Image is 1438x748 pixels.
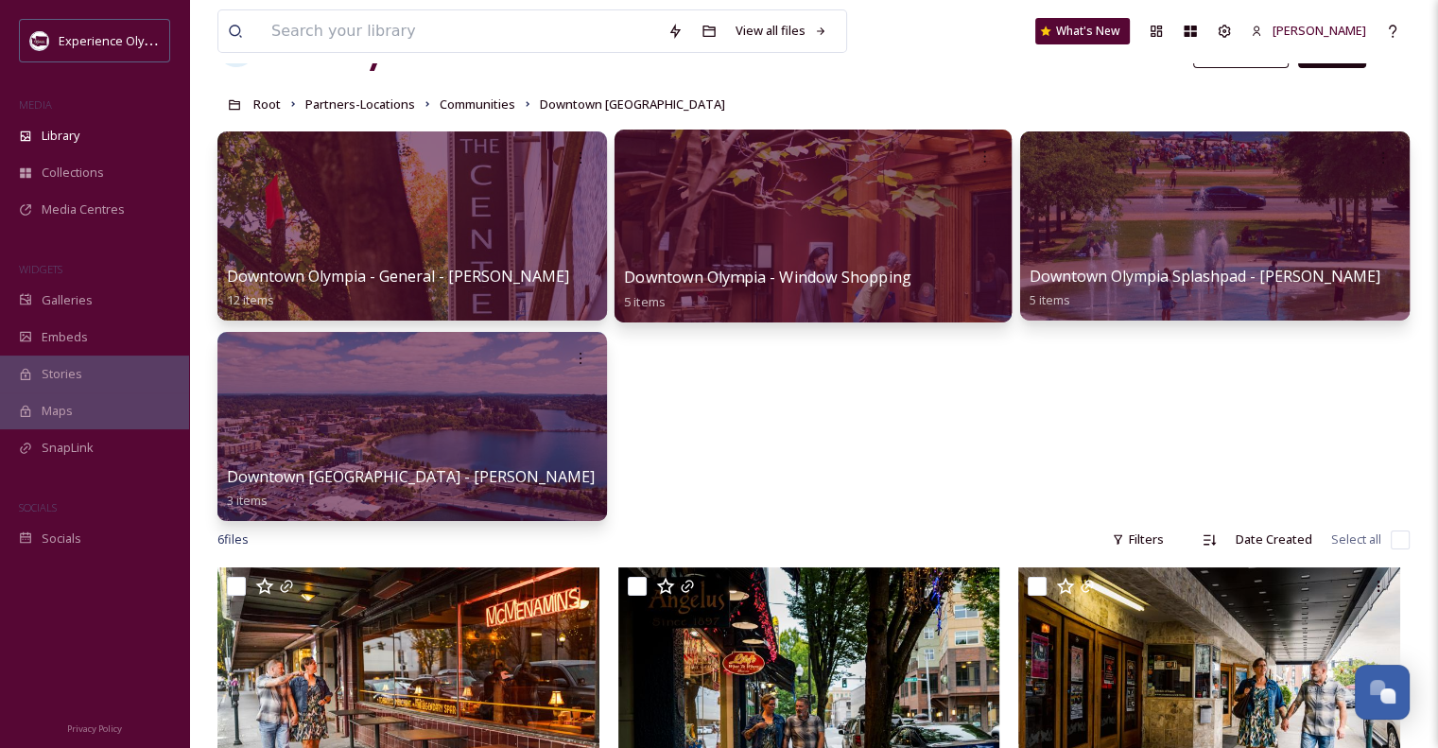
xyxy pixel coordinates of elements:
a: Partners-Locations [305,93,415,115]
a: View all files [726,12,837,49]
span: SnapLink [42,439,94,457]
input: Search your library [262,10,658,52]
span: 12 items [227,291,274,308]
span: Downtown Olympia Splashpad - [PERSON_NAME] [1030,266,1380,287]
span: 5 items [624,292,666,309]
span: Downtown [GEOGRAPHIC_DATA] - [PERSON_NAME] [227,466,595,487]
div: Filters [1102,521,1173,558]
span: Embeds [42,328,88,346]
span: Downtown Olympia - General - [PERSON_NAME] [227,266,569,287]
a: Root [253,93,281,115]
span: Experience Olympia [59,31,171,49]
a: Downtown [GEOGRAPHIC_DATA] [540,93,725,115]
span: Socials [42,530,81,548]
a: [PERSON_NAME] [1241,12,1376,49]
span: WIDGETS [19,262,62,276]
span: Media Centres [42,200,125,218]
span: 5 items [1030,291,1070,308]
span: Galleries [42,291,93,309]
a: Downtown [GEOGRAPHIC_DATA] - [PERSON_NAME]3 items [227,468,595,509]
a: Downtown Olympia Splashpad - [PERSON_NAME]5 items [1030,268,1380,308]
span: Partners-Locations [305,96,415,113]
span: SOCIALS [19,500,57,514]
span: Communities [440,96,515,113]
span: Stories [42,365,82,383]
span: MEDIA [19,97,52,112]
span: 3 items [227,492,268,509]
span: Privacy Policy [67,722,122,735]
span: Collections [42,164,104,182]
a: Communities [440,93,515,115]
a: What's New [1035,18,1130,44]
span: Downtown Olympia - Window Shopping [624,267,911,287]
span: Select all [1331,531,1381,548]
span: [PERSON_NAME] [1273,22,1366,39]
img: download.jpeg [30,31,49,50]
span: Downtown [GEOGRAPHIC_DATA] [540,96,725,113]
a: Downtown Olympia - General - [PERSON_NAME]12 items [227,268,569,308]
span: 6 file s [217,531,249,548]
span: Root [253,96,281,113]
span: Maps [42,402,73,420]
span: Library [42,127,79,145]
button: Open Chat [1355,665,1410,720]
div: Date Created [1226,521,1322,558]
a: Downtown Olympia - Window Shopping5 items [624,269,911,310]
a: Privacy Policy [67,716,122,739]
